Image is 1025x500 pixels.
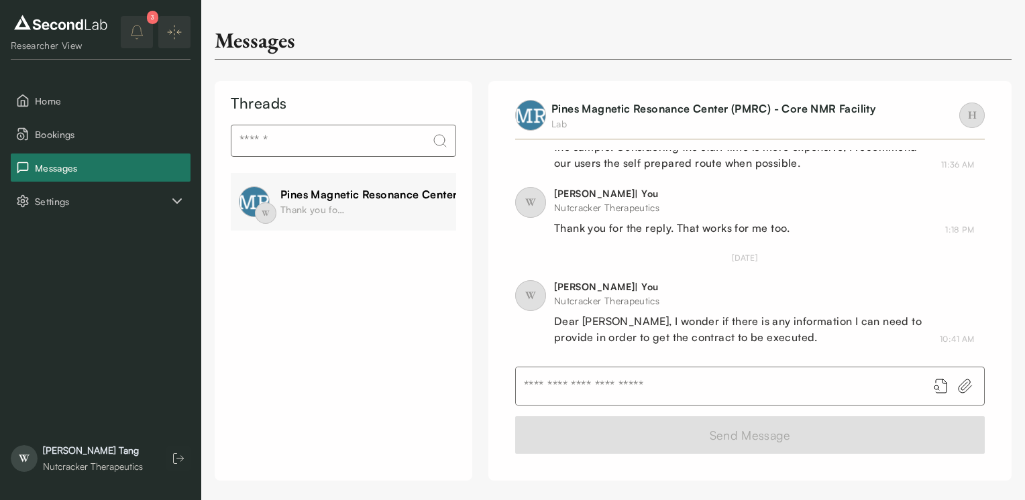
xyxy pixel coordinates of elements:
img: profile image [515,100,546,131]
button: Expand/Collapse sidebar [158,16,191,48]
button: Bookings [11,120,191,148]
div: August 21, 2025 10:41 AM [940,333,974,345]
button: Home [11,86,191,115]
div: Lab [551,117,875,131]
img: logo [11,12,111,34]
span: Messages [35,161,185,175]
div: Threads [231,92,456,114]
span: Bookings [35,127,185,141]
div: [PERSON_NAME] | You [554,187,790,200]
div: Thank you for the reply. That works for me too. [280,202,347,216]
a: Pines Magnetic Resonance Center (PMRC) - Core NMR Facility [551,102,875,115]
div: Dear [PERSON_NAME], I wonder if there is any information I can need to provide in order to get th... [554,313,924,345]
span: Settings [35,194,169,208]
span: Home [35,94,185,108]
div: Messages [215,27,295,54]
div: Nutcracker Therapeutics [43,460,143,473]
div: Nutcracker Therapeutics [554,200,790,214]
span: W [515,187,546,218]
div: Pines Magnetic Resonance Center (PMRC) - Core NMR Facility [280,186,604,202]
span: W [11,445,38,472]
div: 3 [147,11,158,24]
button: Add booking [933,378,949,394]
div: [PERSON_NAME] Tang [43,444,143,457]
div: Thank you for the reply. That works for me too. [554,220,790,236]
div: Settings sub items [11,187,191,215]
div: [PERSON_NAME] | You [554,280,924,294]
span: W [255,202,276,224]
div: Researcher View [11,39,111,52]
button: Settings [11,187,191,215]
span: W [515,280,546,311]
button: notifications [121,16,153,48]
div: August 7, 2025 1:18 PM [945,224,974,236]
span: H [959,103,985,128]
div: August 7, 2025 11:36 AM [941,159,974,171]
button: Log out [166,446,191,471]
div: Nutcracker Therapeutics [554,294,924,308]
button: Messages [11,153,191,182]
img: profile image [239,186,270,217]
div: [DATE] [515,252,974,264]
